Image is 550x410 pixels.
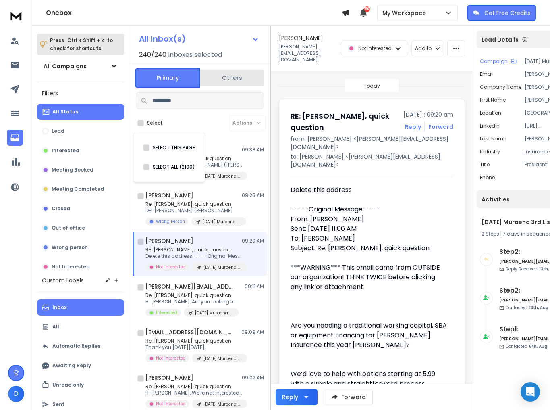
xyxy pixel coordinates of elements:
[480,71,494,77] p: Email
[147,120,163,126] label: Select
[52,205,70,212] p: Closed
[291,153,453,169] p: to: [PERSON_NAME] <[PERSON_NAME][EMAIL_ADDRESS][DOMAIN_NAME]>
[203,173,242,179] p: [DATE] Muraena 3rd List
[276,389,318,405] button: Reply
[52,324,59,330] p: All
[480,136,506,142] p: Last Name
[242,374,264,381] p: 09:02 AM
[245,283,264,290] p: 09:11 AM
[52,304,66,311] p: Inbox
[52,225,85,231] p: Out of office
[521,382,540,402] div: Open Intercom Messenger
[37,58,124,74] button: All Campaigns
[145,247,242,253] p: RE: [PERSON_NAME], quick question
[145,292,239,299] p: Re: [PERSON_NAME], quick question
[37,299,124,316] button: Inbox
[480,58,508,65] p: Campaign
[145,390,242,396] p: Hi [PERSON_NAME], We're not interested, please
[8,386,24,402] span: D
[52,167,93,173] p: Meeting Booked
[156,310,177,316] p: Interested
[480,149,500,155] p: industry
[480,84,521,90] p: Company Name
[46,8,342,18] h1: Onebox
[145,374,193,382] h1: [PERSON_NAME]
[52,244,88,251] p: Wrong person
[156,264,186,270] p: Not Interested
[480,161,490,168] p: title
[403,111,453,119] p: [DATE] : 09:20 am
[145,344,242,351] p: Thank you [DATE][DATE],
[279,34,323,42] h1: [PERSON_NAME]
[153,144,195,151] label: SELECT THIS PAGE
[242,146,264,153] p: 09:38 AM
[145,207,242,214] p: DEL [PERSON_NAME] [PERSON_NAME]
[195,310,234,316] p: [DATE] Muraena 3rd List
[415,45,432,52] p: Add to
[145,237,193,245] h1: [PERSON_NAME]
[145,201,242,207] p: Re: [PERSON_NAME], quick question
[156,218,185,224] p: Wrong Person
[37,377,124,393] button: Unread only
[282,393,298,401] div: Reply
[139,50,166,60] span: 240 / 240
[482,230,499,237] span: 2 Steps
[203,219,241,225] p: [DATE] Muraena 3rd List
[484,9,530,17] p: Get Free Credits
[42,276,84,284] h3: Custom Labels
[156,401,186,407] p: Not Interested
[37,123,124,139] button: Lead
[405,123,421,131] button: Reply
[37,239,124,255] button: Wrong person
[135,68,200,88] button: Primary
[480,97,506,103] p: First Name
[139,35,186,43] h1: All Inbox(s)
[529,305,548,311] span: 13th, Aug
[52,147,79,154] p: Interested
[480,110,501,116] p: location
[200,69,264,87] button: Others
[529,343,547,349] span: 6th, Aug
[66,36,105,45] span: Ctrl + Shift + k
[203,264,242,270] p: [DATE] Muraena 3rd List
[482,36,519,44] p: Lead Details
[145,383,242,390] p: Re: [PERSON_NAME], quick question
[153,164,195,170] label: SELECT ALL (2100)
[37,88,124,99] h3: Filters
[37,358,124,374] button: Awaiting Reply
[37,142,124,159] button: Interested
[50,36,113,52] p: Press to check for shortcuts.
[324,389,373,405] button: Forward
[358,45,392,52] p: Not Interested
[52,264,90,270] p: Not Interested
[52,362,91,369] p: Awaiting Reply
[37,201,124,217] button: Closed
[242,192,264,199] p: 09:28 AM
[506,343,547,349] p: Contacted
[467,5,536,21] button: Get Free Credits
[291,135,453,151] p: from: [PERSON_NAME] <[PERSON_NAME][EMAIL_ADDRESS][DOMAIN_NAME]>
[37,338,124,354] button: Automatic Replies
[156,355,186,361] p: Not Interested
[37,319,124,335] button: All
[52,109,78,115] p: All Status
[168,50,222,60] h3: Inboxes selected
[480,58,517,65] button: Campaign
[52,186,104,192] p: Meeting Completed
[44,62,87,70] h1: All Campaigns
[52,401,64,408] p: Sent
[37,162,124,178] button: Meeting Booked
[37,181,124,197] button: Meeting Completed
[382,9,429,17] p: My Workspace
[145,253,242,259] p: Delete this address -----Original Message-----
[133,31,266,47] button: All Inbox(s)
[52,382,84,388] p: Unread only
[145,282,234,291] h1: [PERSON_NAME][EMAIL_ADDRESS][DOMAIN_NAME]
[203,356,242,362] p: [DATE] Muraena 3rd List
[203,401,242,407] p: [DATE] Muraena 3rd List
[428,123,453,131] div: Forward
[52,128,64,134] p: Lead
[37,104,124,120] button: All Status
[291,111,398,133] h1: RE: [PERSON_NAME], quick question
